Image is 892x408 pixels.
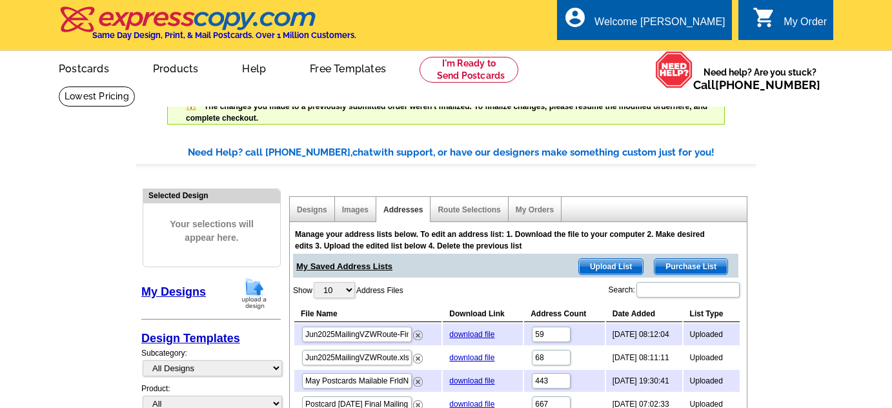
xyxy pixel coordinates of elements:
th: List Type [684,306,740,322]
div: Subcategory: [141,347,281,383]
a: My Designs [141,285,206,298]
select: ShowAddress Files [314,282,355,298]
td: [DATE] 19:30:41 [606,370,682,392]
td: [DATE] 08:12:04 [606,323,682,345]
div: Need Help? call [PHONE_NUMBER], with support, or have our designers make something custom just fo... [188,145,756,160]
td: [DATE] 08:11:11 [606,347,682,369]
iframe: LiveChat chat widget [711,367,892,408]
th: Download Link [443,306,523,322]
a: Addresses [383,205,423,214]
input: Search: [636,282,740,298]
a: Route Selections [438,205,500,214]
a: download file [449,376,494,385]
a: Help [221,52,287,83]
th: Date Added [606,306,682,322]
th: File Name [294,306,441,322]
td: Uploaded [684,370,740,392]
a: Design Templates [141,332,240,345]
a: download file [449,330,494,339]
img: delete.png [413,377,423,387]
a: [PHONE_NUMBER] [715,78,820,92]
label: Search: [608,281,740,299]
div: Welcome [PERSON_NAME] [594,16,725,34]
a: Remove this list [413,374,423,383]
div: Selected Design [143,189,280,201]
img: help [655,51,693,88]
div: Manage your address lists below. To edit an address list: 1. Download the file to your computer 2... [295,229,715,252]
td: Uploaded [684,347,740,369]
span: Need help? Are you stuck? [693,66,827,92]
img: delete.png [413,354,423,363]
a: Free Templates [289,52,407,83]
a: Remove this list [413,398,423,407]
span: Call [693,78,820,92]
a: Images [342,205,369,214]
span: chat [352,147,373,158]
img: upload-design [238,277,271,310]
h4: Same Day Design, Print, & Mail Postcards. Over 1 Million Customers. [92,30,356,40]
th: Address Count [524,306,605,322]
a: here [673,102,689,111]
div: My Order [784,16,827,34]
a: shopping_cart My Order [753,14,827,30]
a: Postcards [38,52,130,83]
i: account_circle [563,6,587,29]
a: Designs [297,205,327,214]
label: Show Address Files [293,281,403,300]
img: delete.png [413,331,423,340]
span: Your selections will appear here. [153,205,270,258]
span: My Saved Address Lists [296,254,392,273]
span: Upload List [579,259,643,274]
a: My Orders [516,205,554,214]
td: Uploaded [684,323,740,345]
a: Remove this list [413,351,423,360]
i: shopping_cart [753,6,776,29]
a: Same Day Design, Print, & Mail Postcards. Over 1 Million Customers. [59,15,356,40]
a: Remove this list [413,328,423,337]
a: Products [132,52,219,83]
span: Purchase List [654,259,727,274]
a: download file [449,353,494,362]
